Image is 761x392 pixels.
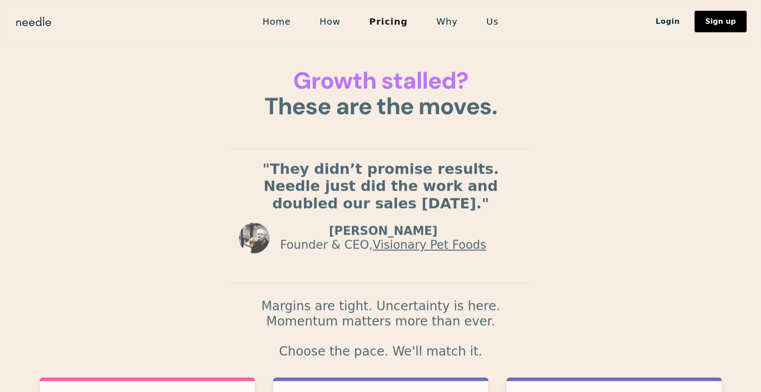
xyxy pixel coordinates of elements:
[355,12,422,31] a: Pricing
[695,11,747,32] a: Sign up
[305,12,355,31] a: How
[280,224,486,238] p: [PERSON_NAME]
[228,68,533,119] h1: These are the moves.
[641,14,695,29] a: Login
[422,12,472,31] a: Why
[293,65,468,96] span: Growth stalled?
[280,238,486,252] p: Founder & CEO,
[228,298,533,358] p: Margins are tight. Uncertainty is here. Momentum matters more than ever. Choose the pace. We'll m...
[373,238,486,252] a: Visionary Pet Foods
[248,12,305,31] a: Home
[705,18,736,25] div: Sign up
[472,12,513,31] a: Us
[262,161,499,212] strong: "They didn’t promise results. Needle just did the work and doubled our sales [DATE]."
